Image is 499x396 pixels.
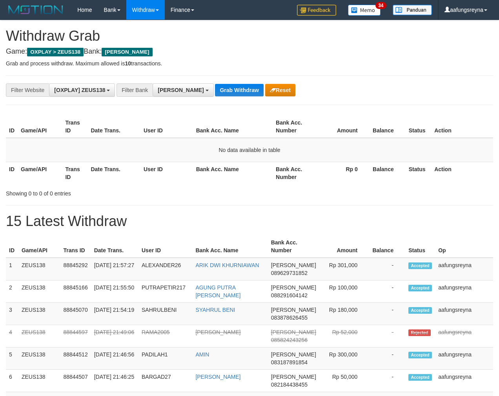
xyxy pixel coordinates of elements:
td: aafungsreyna [435,258,493,280]
span: Copy 083187891854 to clipboard [271,359,308,365]
th: Game/API [18,116,62,138]
span: [PERSON_NAME] [271,307,316,313]
td: [DATE] 21:46:25 [91,370,138,392]
th: Status [406,116,431,138]
a: ARIK DWI KHURNIAWAN [195,262,259,268]
td: ZEUS138 [18,280,60,303]
button: [PERSON_NAME] [153,83,213,97]
div: Showing 0 to 0 of 0 entries [6,186,202,197]
img: MOTION_logo.png [6,4,66,16]
td: ZEUS138 [18,347,60,370]
span: [PERSON_NAME] [271,351,316,358]
span: [PERSON_NAME] [271,284,316,291]
span: Accepted [408,285,432,291]
td: - [369,325,405,347]
th: User ID [140,116,193,138]
td: - [369,280,405,303]
th: Date Trans. [91,235,138,258]
th: Rp 0 [317,162,369,184]
th: User ID [140,162,193,184]
td: Rp 52,000 [319,325,369,347]
span: Copy 088291604142 to clipboard [271,292,308,298]
th: Game/API [18,235,60,258]
td: Rp 301,000 [319,258,369,280]
td: RAMA2005 [138,325,192,347]
button: Grab Withdraw [215,84,263,96]
img: Feedback.jpg [297,5,336,16]
th: Action [431,116,493,138]
td: - [369,370,405,392]
td: aafungsreyna [435,303,493,325]
span: [PERSON_NAME] [271,374,316,380]
span: OXPLAY > ZEUS138 [27,48,84,56]
th: Balance [370,162,406,184]
td: 4 [6,325,18,347]
th: Status [406,162,431,184]
h4: Game: Bank: [6,48,493,56]
th: Game/API [18,162,62,184]
div: Filter Bank [117,83,153,97]
td: [DATE] 21:57:27 [91,258,138,280]
td: Rp 100,000 [319,280,369,303]
span: Accepted [408,352,432,358]
th: ID [6,116,18,138]
th: Bank Acc. Number [273,162,317,184]
td: 88845166 [60,280,91,303]
td: [DATE] 21:54:19 [91,303,138,325]
td: No data available in table [6,138,493,162]
td: PADILAH1 [138,347,192,370]
th: Balance [369,235,405,258]
p: Grab and process withdraw. Maximum allowed is transactions. [6,60,493,67]
th: Date Trans. [87,116,140,138]
th: Status [405,235,435,258]
th: Amount [319,235,369,258]
th: Bank Acc. Name [193,116,273,138]
th: Bank Acc. Name [193,162,273,184]
td: Rp 50,000 [319,370,369,392]
td: - [369,303,405,325]
td: 88844507 [60,370,91,392]
td: 1 [6,258,18,280]
td: ZEUS138 [18,325,60,347]
a: AMIN [195,351,209,358]
th: Action [431,162,493,184]
strong: 10 [125,60,131,67]
div: Filter Website [6,83,49,97]
span: [PERSON_NAME] [271,329,316,335]
img: panduan.png [393,5,432,15]
a: [PERSON_NAME] [195,374,240,380]
td: 88845292 [60,258,91,280]
span: 34 [375,2,386,9]
td: 5 [6,347,18,370]
button: Reset [265,84,295,96]
span: Accepted [408,307,432,314]
td: - [369,258,405,280]
h1: Withdraw Grab [6,28,493,44]
span: [PERSON_NAME] [271,262,316,268]
td: - [369,347,405,370]
td: ALEXANDER26 [138,258,192,280]
td: ZEUS138 [18,258,60,280]
a: [PERSON_NAME] [195,329,240,335]
td: 3 [6,303,18,325]
a: AGUNG PUTRA [PERSON_NAME] [195,284,240,298]
th: Trans ID [60,235,91,258]
td: aafungsreyna [435,370,493,392]
th: Op [435,235,493,258]
td: BARGAD27 [138,370,192,392]
button: [OXPLAY] ZEUS138 [49,83,115,97]
th: Trans ID [62,116,87,138]
span: Accepted [408,262,432,269]
td: 88844512 [60,347,91,370]
span: Copy 085824243256 to clipboard [271,337,308,343]
a: SYAHRUL BENI [195,307,235,313]
img: Button%20Memo.svg [348,5,381,16]
th: Bank Acc. Number [273,116,317,138]
span: Accepted [408,374,432,381]
span: Rejected [408,329,430,336]
th: Date Trans. [87,162,140,184]
span: Copy 082184438455 to clipboard [271,382,308,388]
td: aafungsreyna [435,347,493,370]
th: User ID [138,235,192,258]
span: [OXPLAY] ZEUS138 [54,87,105,93]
